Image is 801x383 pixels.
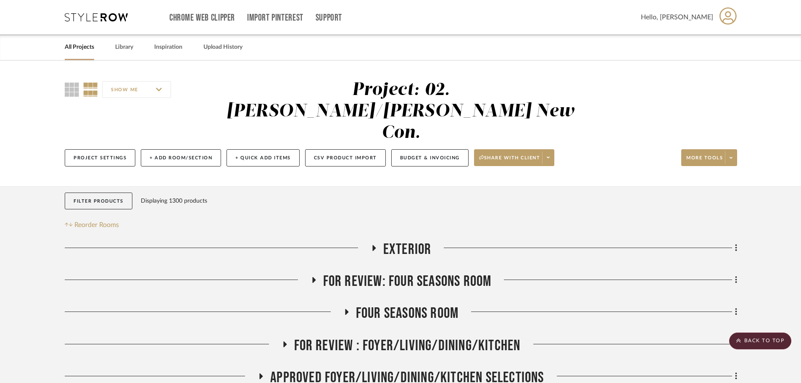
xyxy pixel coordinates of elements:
a: Upload History [203,42,242,53]
button: Project Settings [65,149,135,166]
span: Share with client [479,155,540,167]
span: Hello, [PERSON_NAME] [641,12,713,22]
span: Four Seasons Room [356,304,458,322]
span: For Review: Four seasons room [323,272,492,291]
a: All Projects [65,42,94,53]
span: Reorder Rooms [74,220,119,230]
a: Chrome Web Clipper [169,14,235,21]
button: CSV Product Import [305,149,386,166]
button: Share with client [474,149,555,166]
span: More tools [686,155,723,167]
scroll-to-top-button: BACK TO TOP [729,333,791,349]
button: + Quick Add Items [227,149,300,166]
span: FOR REVIEW : Foyer/Living/Dining/Kitchen [294,337,521,355]
a: Library [115,42,133,53]
a: Import Pinterest [247,14,303,21]
span: Exterior [383,240,432,259]
a: Inspiration [154,42,182,53]
a: Support [316,14,342,21]
button: Budget & Invoicing [391,149,469,166]
button: Filter Products [65,193,132,210]
div: Project: 02. [PERSON_NAME]/[PERSON_NAME] New Con. [227,81,575,142]
button: Reorder Rooms [65,220,119,230]
button: More tools [681,149,737,166]
button: + Add Room/Section [141,149,221,166]
div: Displaying 1300 products [141,193,207,209]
